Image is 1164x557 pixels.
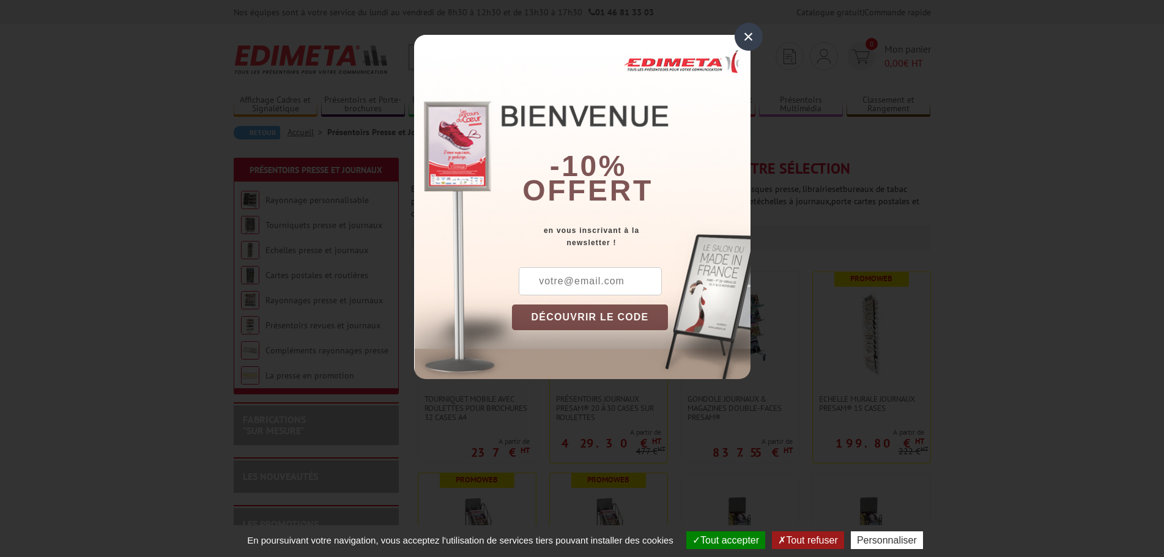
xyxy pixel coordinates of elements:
button: Personnaliser (fenêtre modale) [851,531,923,549]
input: votre@email.com [519,267,662,295]
button: Tout refuser [772,531,843,549]
b: -10% [550,150,627,182]
font: offert [522,174,653,207]
button: Tout accepter [686,531,765,549]
div: en vous inscrivant à la newsletter ! [512,224,751,249]
div: × [735,23,763,51]
button: DÉCOUVRIR LE CODE [512,304,669,330]
span: En poursuivant votre navigation, vous acceptez l'utilisation de services tiers pouvant installer ... [241,535,680,545]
